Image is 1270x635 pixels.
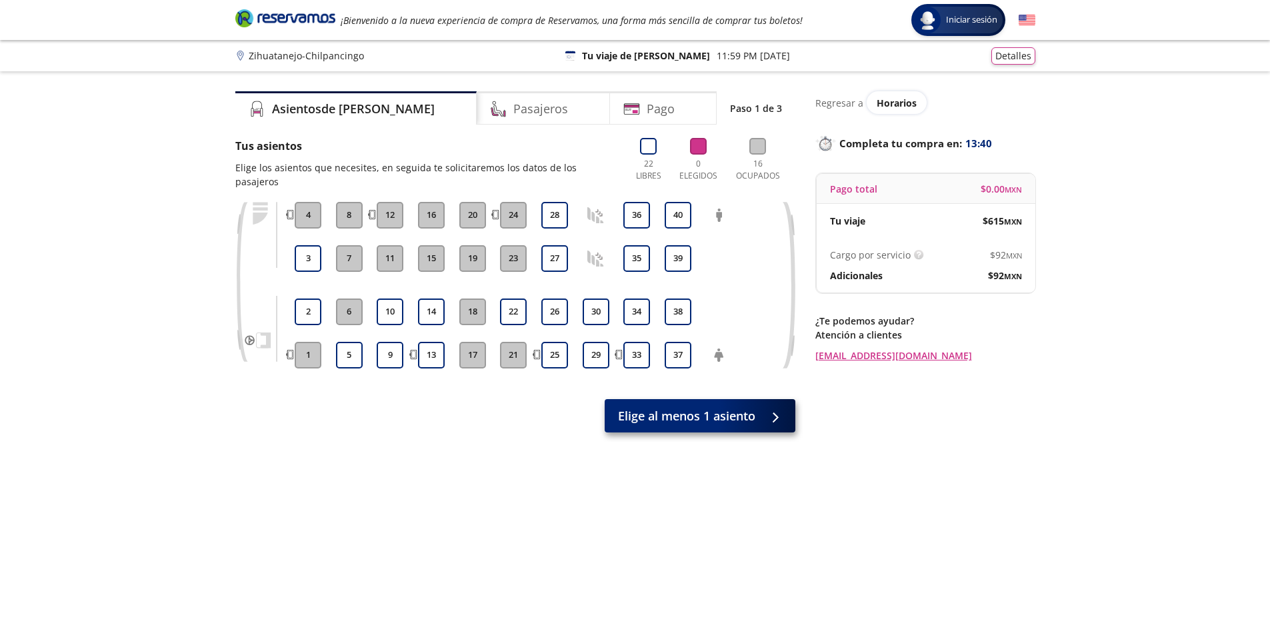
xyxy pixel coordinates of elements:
[730,101,782,115] p: Paso 1 de 3
[815,328,1035,342] p: Atención a clientes
[459,342,486,368] button: 17
[235,8,335,28] i: Brand Logo
[665,299,691,325] button: 38
[631,158,667,182] p: 22 Libres
[815,134,1035,153] p: Completa tu compra en :
[541,202,568,229] button: 28
[877,97,917,109] span: Horarios
[235,138,617,154] p: Tus asientos
[377,299,403,325] button: 10
[377,342,403,368] button: 9
[295,342,321,368] button: 1
[500,342,527,368] button: 21
[459,202,486,229] button: 20
[583,299,609,325] button: 30
[336,342,363,368] button: 5
[1006,251,1022,261] small: MXN
[981,182,1022,196] span: $ 0.00
[815,314,1035,328] p: ¿Te podemos ayudar?
[941,13,1003,27] span: Iniciar sesión
[418,202,445,229] button: 16
[1004,271,1022,281] small: MXN
[677,158,721,182] p: 0 Elegidos
[418,299,445,325] button: 14
[605,399,795,432] button: Elige al menos 1 asiento
[623,299,650,325] button: 34
[272,100,435,118] h4: Asientos de [PERSON_NAME]
[459,299,486,325] button: 18
[988,269,1022,283] span: $ 92
[830,269,883,283] p: Adicionales
[1005,185,1022,195] small: MXN
[295,299,321,325] button: 2
[647,100,675,118] h4: Pago
[418,342,445,368] button: 13
[990,248,1022,262] span: $ 92
[336,245,363,272] button: 7
[541,245,568,272] button: 27
[815,91,1035,114] div: Regresar a ver horarios
[500,202,527,229] button: 24
[295,245,321,272] button: 3
[341,14,803,27] em: ¡Bienvenido a la nueva experiencia de compra de Reservamos, una forma más sencilla de comprar tus...
[336,202,363,229] button: 8
[665,202,691,229] button: 40
[582,49,710,63] p: Tu viaje de [PERSON_NAME]
[830,182,877,196] p: Pago total
[295,202,321,229] button: 4
[249,49,364,63] p: Zihuatanejo - Chilpancingo
[500,299,527,325] button: 22
[500,245,527,272] button: 23
[235,161,617,189] p: Elige los asientos que necesites, en seguida te solicitaremos los datos de los pasajeros
[541,342,568,368] button: 25
[665,342,691,368] button: 37
[1019,12,1035,29] button: English
[235,8,335,32] a: Brand Logo
[717,49,790,63] p: 11:59 PM [DATE]
[965,136,992,151] span: 13:40
[830,214,865,228] p: Tu viaje
[1004,217,1022,227] small: MXN
[991,47,1035,65] button: Detalles
[618,407,755,425] span: Elige al menos 1 asiento
[513,100,568,118] h4: Pasajeros
[336,299,363,325] button: 6
[377,202,403,229] button: 12
[541,299,568,325] button: 26
[983,214,1022,228] span: $ 615
[418,245,445,272] button: 15
[815,348,1035,362] a: [EMAIL_ADDRESS][DOMAIN_NAME]
[665,245,691,272] button: 39
[377,245,403,272] button: 11
[583,342,609,368] button: 29
[623,245,650,272] button: 35
[830,248,911,262] p: Cargo por servicio
[623,342,650,368] button: 33
[623,202,650,229] button: 36
[731,158,785,182] p: 16 Ocupados
[459,245,486,272] button: 19
[815,96,863,110] p: Regresar a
